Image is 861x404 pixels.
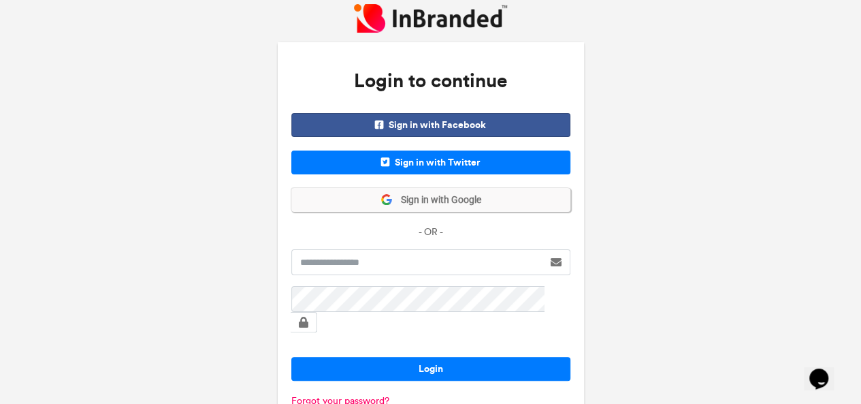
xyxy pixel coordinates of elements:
[804,349,847,390] iframe: chat widget
[291,56,570,106] h3: Login to continue
[291,188,570,212] button: Sign in with Google
[291,357,570,381] button: Login
[291,151,570,174] span: Sign in with Twitter
[393,193,481,207] span: Sign in with Google
[291,113,570,137] span: Sign in with Facebook
[291,226,570,239] p: - OR -
[354,4,507,32] img: InBranded Logo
